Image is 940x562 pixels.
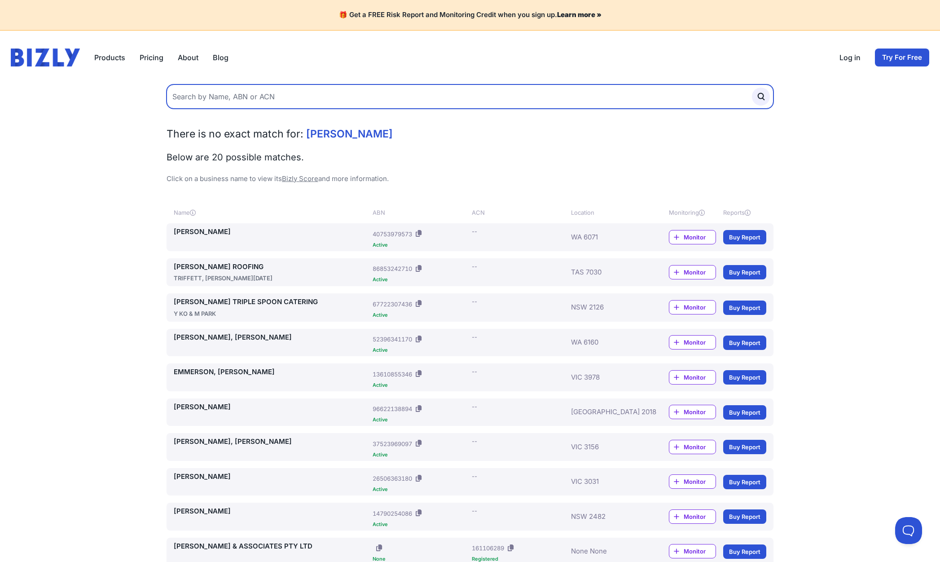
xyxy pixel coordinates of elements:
[723,230,766,244] a: Buy Report
[669,208,716,217] div: Monitoring
[167,128,303,140] span: There is no exact match for:
[373,230,412,239] div: 40753979573
[571,262,642,283] div: TAS 7030
[373,313,468,318] div: Active
[373,557,468,562] div: None
[684,373,716,382] span: Monitor
[571,541,642,562] div: None None
[684,268,716,277] span: Monitor
[571,367,642,388] div: VIC 3978
[472,557,567,562] div: Registered
[373,417,468,422] div: Active
[723,336,766,350] a: Buy Report
[571,332,642,353] div: WA 6160
[472,506,477,515] div: --
[669,335,716,350] a: Monitor
[839,52,861,63] a: Log in
[723,509,766,524] a: Buy Report
[373,383,468,388] div: Active
[174,332,369,343] a: [PERSON_NAME], [PERSON_NAME]
[167,174,773,184] p: Click on a business name to view its and more information.
[174,297,369,307] a: [PERSON_NAME] TRIPLE SPOON CATERING
[11,11,929,19] h4: 🎁 Get a FREE Risk Report and Monitoring Credit when you sign up.
[140,52,163,63] a: Pricing
[373,335,412,344] div: 52396341170
[723,475,766,489] a: Buy Report
[167,152,304,163] span: Below are 20 possible matches.
[669,544,716,558] a: Monitor
[669,300,716,314] a: Monitor
[669,509,716,524] a: Monitor
[669,474,716,489] a: Monitor
[174,208,369,217] div: Name
[684,443,716,451] span: Monitor
[213,52,228,63] a: Blog
[723,301,766,315] a: Buy Report
[723,544,766,559] a: Buy Report
[174,541,369,552] a: [PERSON_NAME] & ASSOCIATES PTY LTD
[875,49,929,66] a: Try For Free
[174,367,369,377] a: EMMERSON, [PERSON_NAME]
[167,84,773,109] input: Search by Name, ABN or ACN
[472,297,477,306] div: --
[174,402,369,412] a: [PERSON_NAME]
[571,402,642,423] div: [GEOGRAPHIC_DATA] 2018
[174,309,369,318] div: Y KO & M PARK
[472,262,477,271] div: --
[571,472,642,492] div: VIC 3031
[373,404,412,413] div: 96622138894
[571,297,642,318] div: NSW 2126
[373,474,412,483] div: 26506363180
[723,405,766,420] a: Buy Report
[373,300,412,309] div: 67722307436
[373,509,412,518] div: 14790254086
[373,348,468,353] div: Active
[174,472,369,482] a: [PERSON_NAME]
[472,402,477,411] div: --
[373,370,412,379] div: 13610855346
[723,208,766,217] div: Reports
[472,227,477,236] div: --
[669,440,716,454] a: Monitor
[472,332,477,341] div: --
[684,338,716,347] span: Monitor
[174,506,369,517] a: [PERSON_NAME]
[174,437,369,447] a: [PERSON_NAME], [PERSON_NAME]
[373,243,468,248] div: Active
[895,517,922,544] iframe: Toggle Customer Support
[174,227,369,237] a: [PERSON_NAME]
[684,547,716,556] span: Monitor
[557,10,602,19] a: Learn more »
[178,52,198,63] a: About
[282,174,318,183] a: Bizly Score
[684,303,716,312] span: Monitor
[373,522,468,527] div: Active
[684,477,716,486] span: Monitor
[723,265,766,279] a: Buy Report
[472,437,477,446] div: --
[373,487,468,492] div: Active
[723,440,766,454] a: Buy Report
[472,367,477,376] div: --
[684,407,716,416] span: Monitor
[571,208,642,217] div: Location
[472,544,504,553] div: 161106289
[174,262,369,272] a: [PERSON_NAME] ROOFING
[472,208,567,217] div: ACN
[373,439,412,448] div: 37523969097
[571,227,642,248] div: WA 6071
[571,437,642,457] div: VIC 3156
[723,370,766,385] a: Buy Report
[174,274,369,283] div: TRIFFETT, [PERSON_NAME][DATE]
[373,208,468,217] div: ABN
[684,512,716,521] span: Monitor
[571,506,642,527] div: NSW 2482
[669,265,716,279] a: Monitor
[373,264,412,273] div: 86853242710
[94,52,125,63] button: Products
[669,405,716,419] a: Monitor
[373,452,468,457] div: Active
[306,128,393,140] span: [PERSON_NAME]
[373,277,468,282] div: Active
